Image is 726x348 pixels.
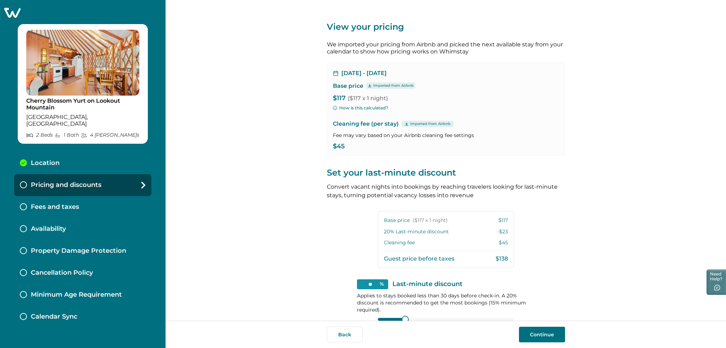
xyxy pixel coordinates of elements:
[333,82,363,90] p: Base price
[55,132,79,138] p: 1 Bath
[497,228,508,235] p: -$23
[26,30,139,96] img: propertyImage_Cherry Blossom Yurt on Lookout Mountain
[26,114,139,127] p: [GEOGRAPHIC_DATA], [GEOGRAPHIC_DATA]
[81,132,139,138] p: 4 [PERSON_NAME] s
[333,120,559,128] p: Cleaning fee (per stay)
[496,255,508,262] p: $138
[498,217,508,224] p: $117
[26,97,139,111] p: Cherry Blossom Yurt on Lookout Mountain
[327,327,363,342] button: Back
[384,228,449,235] p: 20 % Last-minute discount
[384,255,454,262] p: Guest price before taxes
[31,159,60,167] p: Location
[410,121,451,127] p: Imported from Airbnb
[341,70,387,77] p: [DATE] - [DATE]
[333,143,559,150] p: $45
[31,203,79,211] p: Fees and taxes
[373,83,414,89] p: Imported from Airbnb
[327,21,565,33] p: View your pricing
[31,247,126,255] p: Property Damage Protection
[348,95,388,102] span: ($117 x 1 night)
[31,225,66,233] p: Availability
[357,292,535,313] p: Applies to stays booked less than 30 days before check-in. A 20% discount is recommended to get t...
[519,327,565,342] button: Continue
[392,281,463,288] p: Last-minute discount
[333,132,559,139] p: Fee may vary based on your Airbnb cleaning fee settings
[333,105,388,111] button: How is this calculated?
[384,239,415,246] p: Cleaning fee
[499,239,508,246] p: $45
[333,95,559,102] p: $117
[413,217,448,224] span: ($117 x 1 night)
[31,291,122,299] p: Minimum Age Requirement
[31,181,101,189] p: Pricing and discounts
[327,183,565,200] p: Convert vacant nights into bookings by reaching travelers looking for last-minute stays, turning ...
[26,132,53,138] p: 2 Bed s
[327,167,565,178] p: Set your last-minute discount
[384,217,448,224] p: Base price
[327,41,565,55] p: We imported your pricing from Airbnb and picked the next available stay from your calendar to sho...
[31,313,77,321] p: Calendar Sync
[31,269,93,277] p: Cancellation Policy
